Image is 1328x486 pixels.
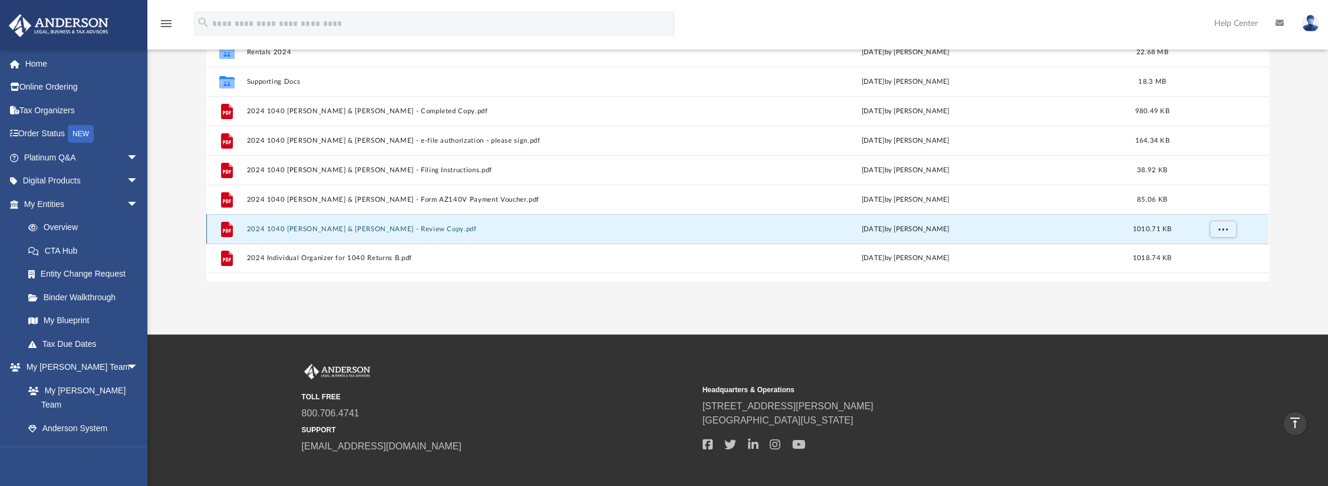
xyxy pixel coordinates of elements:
a: 800.706.4741 [302,408,360,418]
i: vertical_align_top [1288,416,1302,430]
button: Rentals 2024 [247,48,683,56]
i: menu [159,17,173,31]
div: [DATE] by [PERSON_NAME] [688,76,1123,87]
div: NEW [68,125,94,143]
button: 2024 Individual Organizer for 1040 Returns B.pdf [247,254,683,262]
button: 2024 1040 [PERSON_NAME] & [PERSON_NAME] - Review Copy.pdf [247,225,683,233]
button: 2024 1040 [PERSON_NAME] & [PERSON_NAME] - e-file authorization - please sign.pdf [247,137,683,145]
a: Digital Productsarrow_drop_down [8,169,156,193]
span: 85.06 KB [1137,196,1167,202]
span: arrow_drop_down [127,146,150,170]
small: TOLL FREE [302,392,694,402]
span: 22.68 MB [1136,48,1168,55]
i: search [197,16,210,29]
span: 1018.74 KB [1133,255,1172,261]
img: Anderson Advisors Platinum Portal [5,14,112,37]
img: Anderson Advisors Platinum Portal [302,364,373,379]
span: 980.49 KB [1135,107,1169,114]
a: vertical_align_top [1283,411,1307,436]
span: arrow_drop_down [127,192,150,216]
a: Order StatusNEW [8,122,156,146]
a: [STREET_ADDRESS][PERSON_NAME] [703,401,874,411]
span: 38.92 KB [1137,166,1167,173]
a: Client Referrals [17,440,150,464]
a: menu [159,22,173,31]
div: [DATE] by [PERSON_NAME] [688,194,1123,205]
a: CTA Hub [17,239,156,262]
a: Tax Due Dates [17,332,156,356]
a: My [PERSON_NAME] Teamarrow_drop_down [8,356,150,379]
img: User Pic [1301,15,1319,32]
a: Tax Organizers [8,98,156,122]
div: [DATE] by [PERSON_NAME] [688,106,1123,116]
span: 1010.71 KB [1133,225,1172,232]
a: Entity Change Request [17,262,156,286]
button: Supporting Docs [247,78,683,86]
a: Platinum Q&Aarrow_drop_down [8,146,156,169]
small: SUPPORT [302,425,694,435]
span: 164.34 KB [1135,137,1169,143]
a: Home [8,52,156,75]
button: 2024 1040 [PERSON_NAME] & [PERSON_NAME] - Form AZ140V Payment Voucher.pdf [247,196,683,203]
button: 2024 1040 [PERSON_NAME] & [PERSON_NAME] - Filing Instructions.pdf [247,166,683,174]
a: My [PERSON_NAME] Team [17,379,144,416]
span: arrow_drop_down [127,356,150,380]
a: My Entitiesarrow_drop_down [8,192,156,216]
a: My Blueprint [17,309,150,333]
div: grid [206,37,1268,282]
div: [DATE] by [PERSON_NAME] [688,165,1123,175]
span: arrow_drop_down [127,169,150,193]
a: [EMAIL_ADDRESS][DOMAIN_NAME] [302,441,462,451]
a: Online Ordering [8,75,156,99]
div: [DATE] by [PERSON_NAME] [688,135,1123,146]
small: Headquarters & Operations [703,385,1095,395]
a: Binder Walkthrough [17,285,156,309]
a: [GEOGRAPHIC_DATA][US_STATE] [703,415,854,425]
span: 18.3 MB [1138,78,1166,84]
button: More options [1210,220,1237,238]
div: [DATE] by [PERSON_NAME] [688,253,1123,264]
a: Anderson System [17,416,150,440]
button: 2024 1040 [PERSON_NAME] & [PERSON_NAME] - Completed Copy.pdf [247,107,683,115]
div: [DATE] by [PERSON_NAME] [688,47,1123,57]
a: Overview [17,216,156,239]
div: [DATE] by [PERSON_NAME] [688,224,1123,234]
